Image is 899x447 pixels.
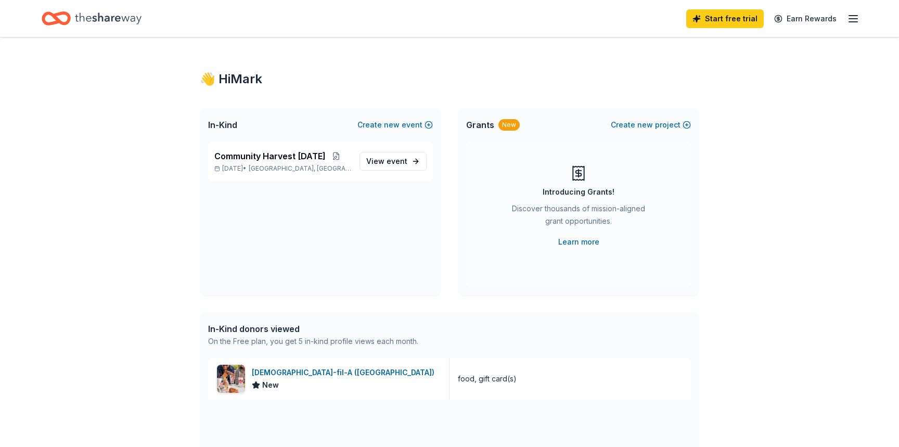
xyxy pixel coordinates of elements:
div: 👋 Hi Mark [200,71,699,87]
span: In-Kind [208,119,237,131]
div: [DEMOGRAPHIC_DATA]-fil-A ([GEOGRAPHIC_DATA]) [252,366,439,379]
span: new [637,119,653,131]
div: Introducing Grants! [543,186,614,198]
a: Earn Rewards [768,9,843,28]
span: [GEOGRAPHIC_DATA], [GEOGRAPHIC_DATA] [249,164,351,173]
div: On the Free plan, you get 5 in-kind profile views each month. [208,335,418,348]
span: event [387,157,407,165]
div: In-Kind donors viewed [208,323,418,335]
a: View event [359,152,427,171]
span: New [262,379,279,391]
div: New [498,119,520,131]
button: Createnewproject [611,119,691,131]
a: Start free trial [686,9,764,28]
span: Community Harvest [DATE] [214,150,326,162]
p: [DATE] • [214,164,351,173]
span: new [384,119,400,131]
span: View [366,155,407,168]
img: Image for Chick-fil-A (Fresno) [217,365,245,393]
button: Createnewevent [357,119,433,131]
div: food, gift card(s) [458,373,517,385]
span: Grants [466,119,494,131]
a: Learn more [558,236,599,248]
div: Discover thousands of mission-aligned grant opportunities. [508,202,649,232]
a: Home [42,6,142,31]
